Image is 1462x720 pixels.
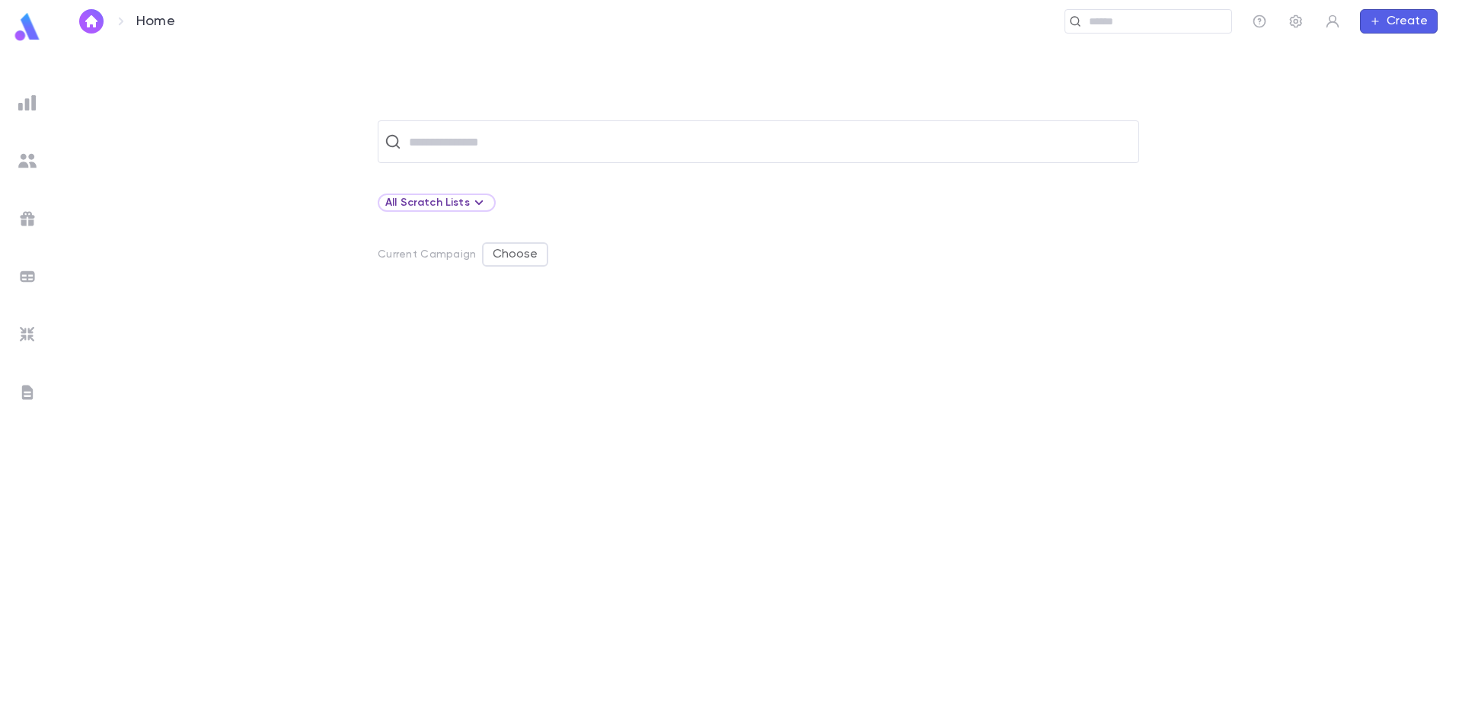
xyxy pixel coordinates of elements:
img: logo [12,12,43,42]
img: home_white.a664292cf8c1dea59945f0da9f25487c.svg [82,15,101,27]
button: Choose [482,242,548,267]
p: Current Campaign [378,248,476,261]
img: campaigns_grey.99e729a5f7ee94e3726e6486bddda8f1.svg [18,210,37,228]
img: batches_grey.339ca447c9d9533ef1741baa751efc33.svg [18,267,37,286]
button: Create [1360,9,1438,34]
img: letters_grey.7941b92b52307dd3b8a917253454ce1c.svg [18,383,37,402]
img: imports_grey.530a8a0e642e233f2baf0ef88e8c9fcb.svg [18,325,37,344]
img: reports_grey.c525e4749d1bce6a11f5fe2a8de1b229.svg [18,94,37,112]
div: All Scratch Lists [378,194,496,212]
img: students_grey.60c7aba0da46da39d6d829b817ac14fc.svg [18,152,37,170]
div: All Scratch Lists [385,194,488,212]
p: Home [136,13,175,30]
